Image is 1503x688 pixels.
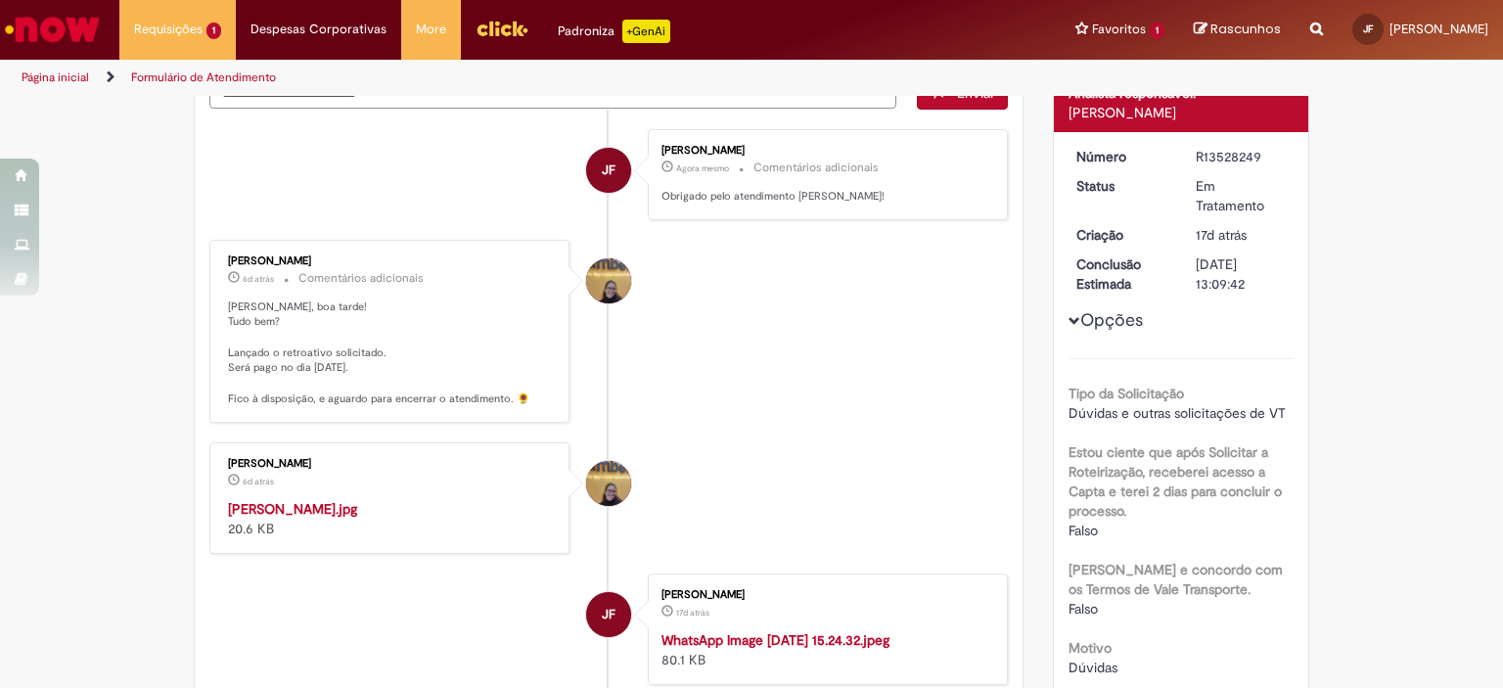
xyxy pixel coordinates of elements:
[1069,404,1286,422] span: Dúvidas e outras solicitações de VT
[1069,561,1283,598] b: [PERSON_NAME] e concordo com os Termos de Vale Transporte.
[661,630,987,669] div: 80.1 KB
[661,189,987,205] p: Obrigado pelo atendimento [PERSON_NAME]!
[676,162,729,174] span: Agora mesmo
[676,162,729,174] time: 29/09/2025 11:50:03
[1069,385,1184,402] b: Tipo da Solicitação
[661,631,889,649] a: WhatsApp Image [DATE] 15.24.32.jpeg
[1363,23,1373,35] span: JF
[753,160,879,176] small: Comentários adicionais
[1196,147,1287,166] div: R13528249
[228,255,554,267] div: [PERSON_NAME]
[15,60,987,96] ul: Trilhas de página
[1196,254,1287,294] div: [DATE] 13:09:42
[134,20,203,39] span: Requisições
[586,148,631,193] div: Joao Felippi
[416,20,446,39] span: More
[1196,176,1287,215] div: Em Tratamento
[1062,176,1182,196] dt: Status
[1069,659,1117,676] span: Dúvidas
[1194,21,1281,39] a: Rascunhos
[1092,20,1146,39] span: Favoritos
[131,69,276,85] a: Formulário de Atendimento
[586,461,631,506] div: Amanda De Campos Gomes Do Nascimento
[298,270,424,287] small: Comentários adicionais
[602,147,615,194] span: JF
[2,10,103,49] img: ServiceNow
[22,69,89,85] a: Página inicial
[586,258,631,303] div: Amanda De Campos Gomes Do Nascimento
[661,145,987,157] div: [PERSON_NAME]
[1062,225,1182,245] dt: Criação
[1069,522,1098,539] span: Falso
[243,476,274,487] span: 6d atrás
[1069,103,1295,122] div: [PERSON_NAME]
[602,591,615,638] span: JF
[586,592,631,637] div: Joao Felippi
[1069,443,1282,520] b: Estou ciente que após Solicitar a Roteirização, receberei acesso a Capta e terei 2 dias para conc...
[1150,23,1164,39] span: 1
[228,299,554,407] p: [PERSON_NAME], boa tarde! Tudo bem? Lançado o retroativo solicitado. Será pago no dia [DATE]. Fic...
[1196,225,1287,245] div: 12/09/2025 15:27:05
[661,589,987,601] div: [PERSON_NAME]
[1062,147,1182,166] dt: Número
[1196,226,1247,244] span: 17d atrás
[558,20,670,43] div: Padroniza
[622,20,670,43] p: +GenAi
[228,500,357,518] a: [PERSON_NAME].jpg
[1062,254,1182,294] dt: Conclusão Estimada
[1210,20,1281,38] span: Rascunhos
[228,458,554,470] div: [PERSON_NAME]
[1069,639,1112,657] b: Motivo
[243,476,274,487] time: 23/09/2025 17:39:42
[206,23,221,39] span: 1
[1069,600,1098,618] span: Falso
[1389,21,1488,37] span: [PERSON_NAME]
[676,607,709,619] span: 17d atrás
[957,84,995,102] span: Enviar
[228,499,554,538] div: 20.6 KB
[476,14,528,43] img: click_logo_yellow_360x200.png
[250,20,387,39] span: Despesas Corporativas
[676,607,709,619] time: 12/09/2025 15:25:04
[243,273,274,285] span: 6d atrás
[1196,226,1247,244] time: 12/09/2025 15:27:05
[243,273,274,285] time: 23/09/2025 17:40:21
